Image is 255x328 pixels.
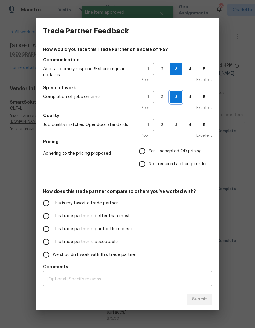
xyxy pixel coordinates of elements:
span: Poor [142,105,149,111]
span: Excellent [196,132,212,139]
span: This trade partner is better than most [53,213,130,219]
span: This is my favorite trade partner [53,200,118,207]
button: 5 [198,63,210,75]
span: This trade partner is acceptable [53,239,118,245]
span: 5 [198,121,210,128]
span: Yes - accepted OD pricing [149,148,202,154]
span: Poor [142,77,149,83]
span: No - required a change order [149,161,207,167]
span: 2 [156,121,168,128]
h5: Quality [43,113,212,119]
span: Excellent [196,77,212,83]
span: Adhering to the pricing proposed [43,151,129,157]
button: 1 [142,63,154,75]
h5: How does this trade partner compare to others you’ve worked with? [43,188,212,194]
button: 2 [156,63,168,75]
h5: Comments [43,264,212,270]
span: 1 [142,66,153,73]
span: 1 [142,121,153,128]
div: Pricing [139,145,212,170]
div: How does this trade partner compare to others you’ve worked with? [43,197,212,261]
button: 2 [156,119,168,131]
h4: How would you rate this Trade Partner on a scale of 1-5? [43,46,212,52]
span: 3 [170,93,182,101]
span: We shouldn't work with this trade partner [53,252,136,258]
span: 5 [198,66,210,73]
h5: Speed of work [43,85,212,91]
button: 3 [170,119,182,131]
h5: Communication [43,57,212,63]
h3: Trade Partner Feedback [43,27,129,35]
span: 2 [156,93,168,101]
span: 4 [184,93,196,101]
button: 4 [184,91,196,103]
span: 3 [170,66,182,73]
button: 4 [184,63,196,75]
button: 3 [170,63,182,75]
button: 3 [170,91,182,103]
h5: Pricing [43,139,212,145]
button: 1 [142,91,154,103]
span: Excellent [196,105,212,111]
span: Completion of jobs on time [43,94,132,100]
button: 5 [198,119,210,131]
button: 2 [156,91,168,103]
span: 5 [198,93,210,101]
span: 4 [184,121,196,128]
span: This trade partner is par for the course [53,226,132,232]
span: 3 [170,121,182,128]
span: Job quality matches Opendoor standards [43,122,132,128]
button: 1 [142,119,154,131]
span: 2 [156,66,168,73]
span: Ability to timely respond & share regular updates [43,66,132,78]
span: 4 [184,66,196,73]
button: 4 [184,119,196,131]
span: Poor [142,132,149,139]
button: 5 [198,91,210,103]
span: 1 [142,93,153,101]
